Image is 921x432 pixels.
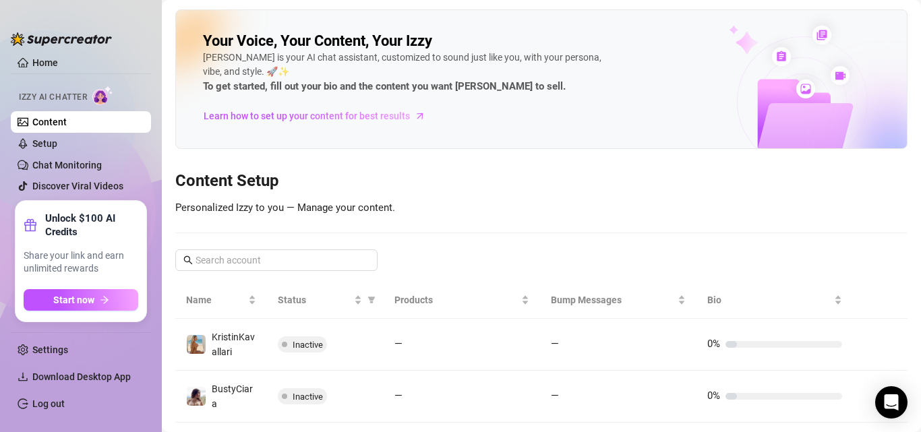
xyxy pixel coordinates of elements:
[32,371,131,382] span: Download Desktop App
[707,292,831,307] span: Bio
[367,296,376,304] span: filter
[32,117,67,127] a: Content
[18,371,28,382] span: download
[187,335,206,354] img: KristinKavallari
[540,282,696,319] th: Bump Messages
[707,338,720,350] span: 0%
[203,32,432,51] h2: Your Voice, Your Content, Your Izzy
[92,86,113,105] img: AI Chatter
[293,340,323,350] span: Inactive
[203,51,607,95] div: [PERSON_NAME] is your AI chat assistant, customized to sound just like you, with your persona, vi...
[175,202,395,214] span: Personalized Izzy to you — Manage your content.
[293,392,323,402] span: Inactive
[187,387,206,406] img: BustyCiara
[551,390,559,402] span: —
[394,338,403,350] span: —
[203,80,566,92] strong: To get started, fill out your bio and the content you want [PERSON_NAME] to sell.
[186,292,245,307] span: Name
[394,292,518,307] span: Products
[394,390,403,402] span: —
[698,11,907,148] img: ai-chatter-content-library-cLFOSyPT.png
[551,292,675,307] span: Bump Messages
[11,32,112,46] img: logo-BBDzfeDw.svg
[278,292,351,307] span: Status
[707,390,720,402] span: 0%
[24,289,138,311] button: Start nowarrow-right
[32,344,68,355] a: Settings
[32,181,123,191] a: Discover Viral Videos
[267,282,384,319] th: Status
[365,290,378,310] span: filter
[212,332,255,357] span: KristinKavallari
[875,386,908,419] div: Open Intercom Messenger
[384,282,540,319] th: Products
[204,109,410,123] span: Learn how to set up your content for best results
[100,295,109,305] span: arrow-right
[203,105,436,127] a: Learn how to set up your content for best results
[32,57,58,68] a: Home
[24,218,37,232] span: gift
[413,109,427,123] span: arrow-right
[196,253,359,268] input: Search account
[175,171,908,192] h3: Content Setup
[696,282,853,319] th: Bio
[32,160,102,171] a: Chat Monitoring
[53,295,94,305] span: Start now
[32,398,65,409] a: Log out
[24,249,138,276] span: Share your link and earn unlimited rewards
[183,255,193,265] span: search
[212,383,253,409] span: BustyCiara
[32,138,57,149] a: Setup
[45,212,138,239] strong: Unlock $100 AI Credits
[551,338,559,350] span: —
[175,282,267,319] th: Name
[19,91,87,104] span: Izzy AI Chatter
